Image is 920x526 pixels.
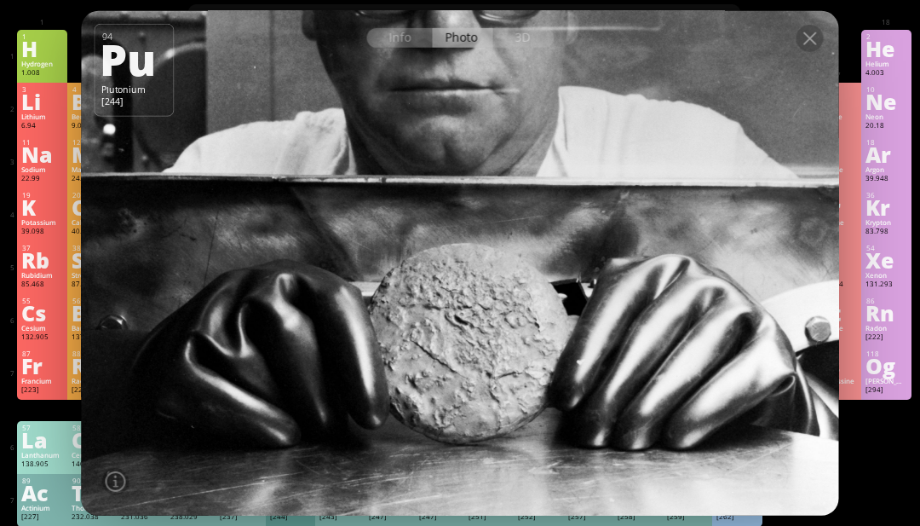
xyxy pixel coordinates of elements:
div: 36 [866,191,906,199]
div: Ra [72,356,112,375]
div: Helium [865,60,906,68]
div: 12 [72,138,112,147]
div: 138.905 [21,460,62,470]
div: Radium [72,377,112,385]
div: Rn [865,303,906,322]
div: Plutonium [101,83,167,95]
div: [247] [369,512,410,523]
div: 58 [72,424,112,432]
div: Na [21,145,62,164]
div: 40.078 [72,227,112,237]
div: 238.029 [170,512,211,523]
div: Sodium [21,165,62,174]
div: Ar [865,145,906,164]
div: 10 [866,85,906,94]
div: 55 [22,297,62,305]
div: Barium [72,324,112,332]
div: 4.003 [865,68,906,78]
div: 83.798 [865,227,906,237]
div: Potassium [21,218,62,227]
div: [258] [618,512,658,523]
div: Sr [72,251,112,269]
div: [PERSON_NAME] [865,377,906,385]
div: 6.94 [21,121,62,131]
div: 137.327 [72,332,112,343]
div: Calcium [72,218,112,227]
div: [222] [865,332,906,343]
div: Cs [21,303,62,322]
div: 2 [866,32,906,41]
div: 24.305 [72,174,112,184]
div: 1 [22,32,62,41]
div: Fr [21,356,62,375]
div: Lanthanum [21,451,62,460]
div: [252] [518,512,559,523]
div: Rubidium [21,271,62,280]
div: Ca [72,198,112,217]
div: [237] [220,512,261,523]
div: 131.293 [865,280,906,290]
div: Neon [865,113,906,121]
div: 54 [866,244,906,252]
div: Be [72,92,112,111]
div: [244] [101,95,167,107]
div: 90 [72,477,112,485]
div: 38 [72,244,112,252]
div: 87 [22,350,62,358]
div: 132.905 [21,332,62,343]
div: [247] [419,512,460,523]
div: Beryllium [72,113,112,121]
div: Francium [21,377,62,385]
div: 89 [22,477,62,485]
div: 231.036 [121,512,162,523]
div: 9.012 [72,121,112,131]
div: Magnesium [72,165,112,174]
div: Hydrogen [21,60,62,68]
div: 11 [22,138,62,147]
div: H [21,39,62,58]
div: 140.116 [72,460,112,470]
div: [226] [72,385,112,396]
div: Actinium [21,504,62,512]
div: La [21,431,62,449]
div: [227] [21,512,62,523]
div: 232.038 [72,512,112,523]
div: 37 [22,244,62,252]
div: Xenon [865,271,906,280]
div: Cerium [72,451,112,460]
div: Ne [865,92,906,111]
div: 85.468 [21,280,62,290]
div: [257] [568,512,609,523]
div: He [865,39,906,58]
div: Ba [72,303,112,322]
div: Info [366,27,432,47]
div: Cesium [21,324,62,332]
div: Th [72,483,112,502]
div: Og [865,356,906,375]
div: 20 [72,191,112,199]
div: 39.098 [21,227,62,237]
div: [243] [319,512,360,523]
div: Kr [865,198,906,217]
div: 57 [22,424,62,432]
div: 87.62 [72,280,112,290]
div: Ac [21,483,62,502]
div: K [21,198,62,217]
div: Mg [72,145,112,164]
div: 88 [72,350,112,358]
div: [251] [469,512,509,523]
div: 56 [72,297,112,305]
div: 39.948 [865,174,906,184]
div: [294] [865,385,906,396]
div: 3D [492,27,554,47]
div: Pu [100,37,165,80]
div: 86 [866,297,906,305]
div: Lithium [21,113,62,121]
div: 3 [22,85,62,94]
div: Xe [865,251,906,269]
div: 22.99 [21,174,62,184]
div: 18 [866,138,906,147]
div: 4 [72,85,112,94]
div: 1.008 [21,68,62,78]
div: 118 [866,350,906,358]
